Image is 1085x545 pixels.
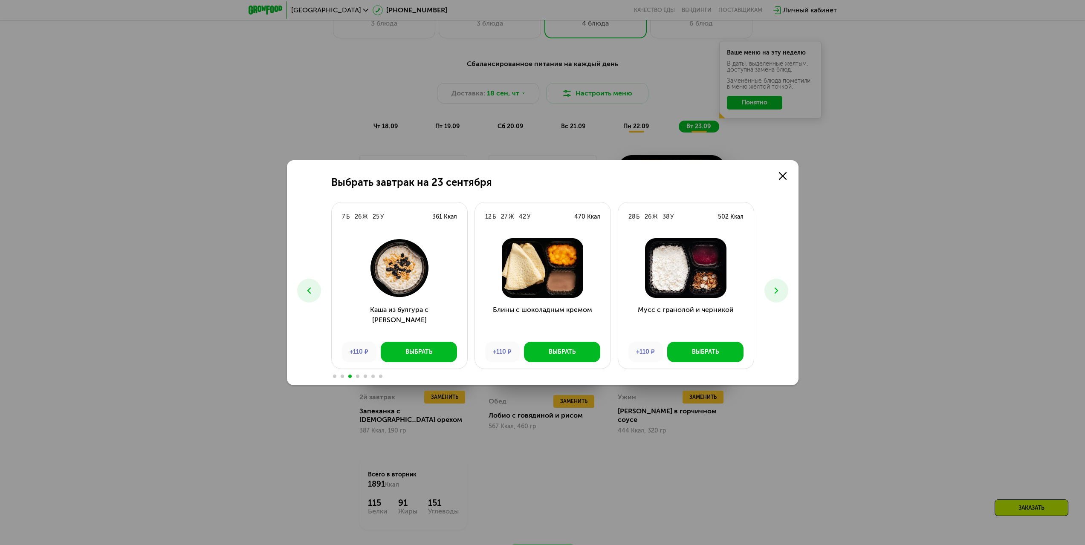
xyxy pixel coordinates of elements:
div: 38 [663,213,669,221]
div: 26 [645,213,651,221]
div: 26 [355,213,362,221]
div: 42 [519,213,526,221]
div: У [527,213,530,221]
button: Выбрать [381,342,457,362]
img: Мусс с гранолой и черникой [625,238,747,298]
button: Выбрать [667,342,744,362]
div: 502 Ккал [718,213,744,221]
div: 7 [342,213,345,221]
div: У [670,213,674,221]
div: Ж [362,213,367,221]
div: Ж [652,213,657,221]
div: Б [346,213,350,221]
div: Выбрать [405,348,432,356]
div: 470 Ккал [574,213,600,221]
div: +110 ₽ [342,342,376,362]
h3: Мусс с гранолой и черникой [618,305,754,335]
div: У [380,213,384,221]
div: 27 [501,213,508,221]
img: Блины с шоколадным кремом [482,238,604,298]
div: Выбрать [692,348,719,356]
div: 25 [373,213,379,221]
h3: Каша из булгура с [PERSON_NAME] [332,305,467,335]
div: +110 ₽ [485,342,520,362]
button: Выбрать [524,342,600,362]
div: 28 [628,213,635,221]
div: 12 [485,213,492,221]
h2: Выбрать завтрак на 23 сентября [331,176,492,188]
div: Б [636,213,639,221]
div: Выбрать [549,348,576,356]
h3: Блины с шоколадным кремом [475,305,610,335]
div: 361 Ккал [432,213,457,221]
div: Ж [509,213,514,221]
div: +110 ₽ [628,342,663,362]
img: Каша из булгура с арахисом [339,238,460,298]
div: Б [492,213,496,221]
